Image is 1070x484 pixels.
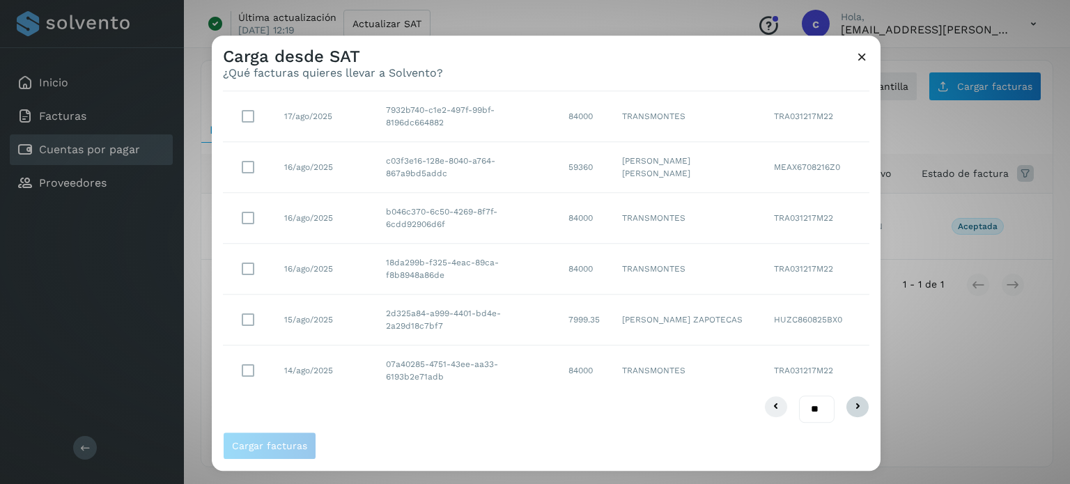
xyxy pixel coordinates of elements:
[273,194,375,244] td: 16/ago/2025
[273,244,375,295] td: 16/ago/2025
[763,244,869,295] td: TRA031217M22
[273,92,375,143] td: 17/ago/2025
[375,244,557,295] td: 18da299b-f325-4eac-89ca-f8b8948a86de
[273,346,375,396] td: 14/ago/2025
[611,143,763,194] td: [PERSON_NAME] [PERSON_NAME]
[763,295,869,346] td: HUZC860825BX0
[557,92,611,143] td: 84000
[557,194,611,244] td: 84000
[763,346,869,396] td: TRA031217M22
[375,346,557,396] td: 07a40285-4751-43ee-aa33-6193b2e71adb
[273,143,375,194] td: 16/ago/2025
[375,295,557,346] td: 2d325a84-a999-4401-bd4e-2a29d18c7bf7
[232,441,307,451] span: Cargar facturas
[375,92,557,143] td: 7932b740-c1e2-497f-99bf-8196dc664882
[611,92,763,143] td: TRANSMONTES
[763,194,869,244] td: TRA031217M22
[223,432,316,460] button: Cargar facturas
[763,143,869,194] td: MEAX6708216Z0
[611,244,763,295] td: TRANSMONTES
[763,92,869,143] td: TRA031217M22
[223,47,443,67] h3: Carga desde SAT
[375,143,557,194] td: c03f3e16-128e-8040-a764-867a9bd5addc
[557,143,611,194] td: 59360
[611,295,763,346] td: [PERSON_NAME] ZAPOTECAS
[557,244,611,295] td: 84000
[223,67,443,80] p: ¿Qué facturas quieres llevar a Solvento?
[557,295,611,346] td: 7999.35
[375,194,557,244] td: b046c370-6c50-4269-8f7f-6cdd92906d6f
[557,346,611,396] td: 84000
[611,194,763,244] td: TRANSMONTES
[273,295,375,346] td: 15/ago/2025
[611,346,763,396] td: TRANSMONTES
